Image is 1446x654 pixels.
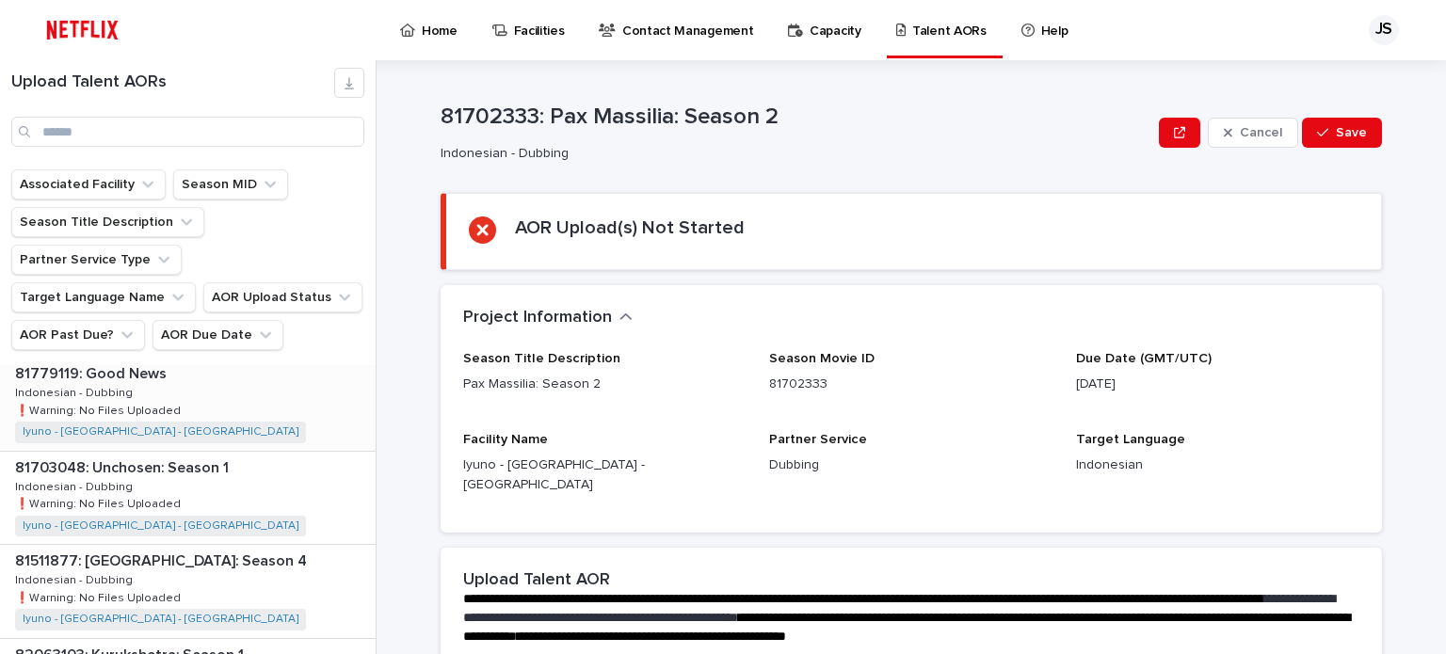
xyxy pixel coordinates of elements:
[11,320,145,350] button: AOR Past Due?
[203,282,362,312] button: AOR Upload Status
[23,425,298,439] a: Iyuno - [GEOGRAPHIC_DATA] - [GEOGRAPHIC_DATA]
[1302,118,1382,148] button: Save
[441,146,1144,162] p: Indonesian - Dubbing
[1369,15,1399,45] div: JS
[23,613,298,626] a: Iyuno - [GEOGRAPHIC_DATA] - [GEOGRAPHIC_DATA]
[11,245,182,275] button: Partner Service Type
[1076,375,1359,394] p: [DATE]
[769,375,1052,394] p: 81702333
[463,375,747,394] p: Pax Massilia: Season 2
[769,433,867,446] span: Partner Service
[515,216,745,239] h2: AOR Upload(s) Not Started
[15,570,137,587] p: Indonesian - Dubbing
[11,72,334,93] h1: Upload Talent AORs
[173,169,288,199] button: Season MID
[15,477,137,494] p: Indonesian - Dubbing
[463,433,548,446] span: Facility Name
[38,11,127,49] img: ifQbXi3ZQGMSEF7WDB7W
[15,549,311,570] p: 81511877: [GEOGRAPHIC_DATA]: Season 4
[463,308,633,328] button: Project Information
[11,169,166,199] button: Associated Facility
[23,519,298,533] a: Iyuno - [GEOGRAPHIC_DATA] - [GEOGRAPHIC_DATA]
[15,383,137,400] p: Indonesian - Dubbing
[15,401,185,418] p: ❗️Warning: No Files Uploaded
[463,455,747,495] p: Iyuno - [GEOGRAPHIC_DATA] - [GEOGRAPHIC_DATA]
[1076,352,1212,365] span: Due Date (GMT/UTC)
[1240,126,1282,139] span: Cancel
[11,207,204,237] button: Season Title Description
[15,361,170,383] p: 81779119: Good News
[11,117,364,147] input: Search
[153,320,283,350] button: AOR Due Date
[463,352,620,365] span: Season Title Description
[1076,433,1185,446] span: Target Language
[11,282,196,312] button: Target Language Name
[1336,126,1367,139] span: Save
[441,104,1151,131] p: 81702333: Pax Massilia: Season 2
[463,308,612,328] h2: Project Information
[769,455,1052,475] p: Dubbing
[15,588,185,605] p: ❗️Warning: No Files Uploaded
[15,455,233,477] p: 81703048: Unchosen: Season 1
[463,570,610,591] h2: Upload Talent AOR
[15,494,185,511] p: ❗️Warning: No Files Uploaded
[1208,118,1298,148] button: Cancel
[769,352,875,365] span: Season Movie ID
[1076,455,1359,475] p: Indonesian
